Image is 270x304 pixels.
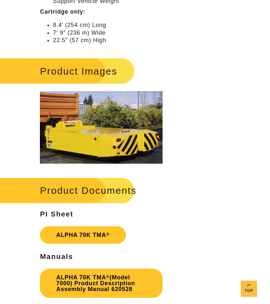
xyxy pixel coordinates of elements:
a: ALPHA 70K TMA®(Model 7000) Product Description Assembly Manual 620528 [40,269,162,298]
a: Top [241,281,257,297]
a: ALPHA 70K TMA® [40,226,126,244]
strong: PI Sheet [40,210,73,218]
li: 7′ 9″ (236 m) Wide [53,29,162,37]
strong: Manuals [40,252,73,261]
sup: ® [106,274,110,279]
li: 22.5″ (57 cm) High [53,37,162,44]
strong: Cartridge only: [40,8,85,15]
li: 8.4′ (254 cm) Long [53,21,162,29]
sup: ® [106,232,110,237]
span: Top [241,287,257,295]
